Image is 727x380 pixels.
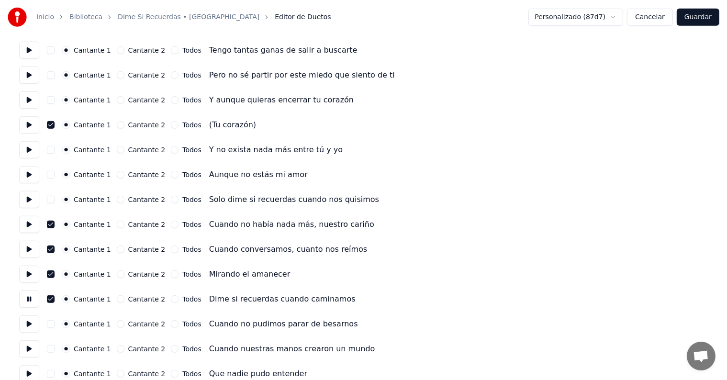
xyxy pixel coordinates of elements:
div: Cuando conversamos, cuanto nos reímos [209,244,368,255]
label: Cantante 2 [128,97,166,103]
label: Cantante 1 [74,196,111,203]
label: Todos [182,97,201,103]
div: Chat abierto [687,342,716,370]
label: Cantante 2 [128,271,166,278]
div: Cuando no pudimos parar de besarnos [209,318,358,330]
label: Todos [182,221,201,228]
label: Cantante 2 [128,146,166,153]
label: Cantante 2 [128,72,166,78]
div: Pero no sé partir por este miedo que siento de ti [209,69,395,81]
label: Cantante 1 [74,346,111,352]
div: Tengo tantas ganas de salir a buscarte [209,45,358,56]
label: Cantante 2 [128,47,166,54]
label: Cantante 1 [74,146,111,153]
label: Cantante 1 [74,122,111,128]
label: Cantante 2 [128,122,166,128]
label: Cantante 1 [74,47,111,54]
label: Todos [182,47,201,54]
label: Cantante 2 [128,370,166,377]
label: Cantante 2 [128,346,166,352]
label: Cantante 2 [128,221,166,228]
label: Cantante 1 [74,171,111,178]
label: Todos [182,72,201,78]
div: Y aunque quieras encerrar tu corazón [209,94,354,106]
nav: breadcrumb [36,12,331,22]
img: youka [8,8,27,27]
label: Cantante 1 [74,321,111,327]
a: Biblioteca [69,12,102,22]
label: Todos [182,146,201,153]
label: Todos [182,296,201,302]
label: Todos [182,122,201,128]
label: Todos [182,346,201,352]
label: Todos [182,171,201,178]
label: Todos [182,321,201,327]
div: Que nadie pudo entender [209,368,307,380]
a: Dime Si Recuerdas • [GEOGRAPHIC_DATA] [118,12,259,22]
label: Cantante 1 [74,221,111,228]
div: Cuando nuestras manos crearon un mundo [209,343,375,355]
div: Aunque no estás mi amor [209,169,308,180]
label: Cantante 1 [74,72,111,78]
label: Cantante 1 [74,370,111,377]
div: Y no exista nada más entre tú y yo [209,144,343,156]
div: Dime si recuerdas cuando caminamos [209,293,356,305]
label: Cantante 2 [128,321,166,327]
label: Cantante 1 [74,246,111,253]
label: Cantante 1 [74,97,111,103]
label: Todos [182,246,201,253]
a: Inicio [36,12,54,22]
label: Cantante 2 [128,196,166,203]
label: Todos [182,370,201,377]
label: Todos [182,271,201,278]
label: Cantante 2 [128,171,166,178]
button: Cancelar [627,9,673,26]
label: Cantante 1 [74,271,111,278]
label: Cantante 2 [128,246,166,253]
div: Cuando no había nada más, nuestro cariño [209,219,374,230]
label: Cantante 1 [74,296,111,302]
div: (Tu corazón) [209,119,256,131]
label: Todos [182,196,201,203]
label: Cantante 2 [128,296,166,302]
div: Mirando el amanecer [209,268,291,280]
button: Guardar [677,9,719,26]
span: Editor de Duetos [275,12,331,22]
div: Solo dime si recuerdas cuando nos quisimos [209,194,379,205]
